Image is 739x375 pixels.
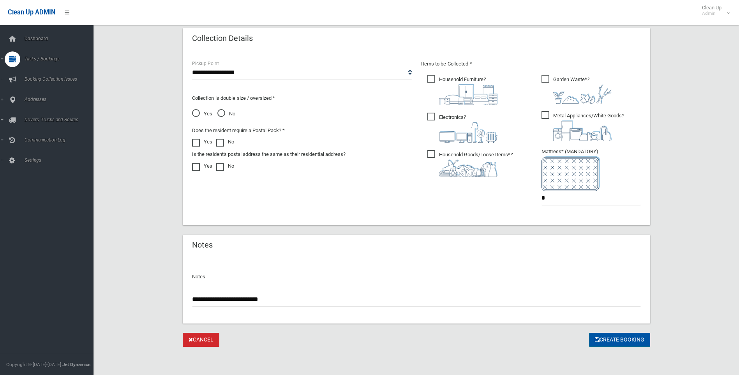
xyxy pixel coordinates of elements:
img: e7408bece873d2c1783593a074e5cb2f.png [541,156,600,191]
span: Metal Appliances/White Goods [541,111,624,141]
span: Mattress* (MANDATORY) [541,149,641,191]
p: Items to be Collected * [421,59,641,69]
button: Create Booking [589,333,650,347]
span: Booking Collection Issues [22,76,99,82]
span: Electronics [427,113,497,143]
img: 4fd8a5c772b2c999c83690221e5242e0.png [553,84,612,104]
label: Does the resident require a Postal Pack? * [192,126,285,135]
span: Addresses [22,97,99,102]
label: Is the resident's postal address the same as their residential address? [192,150,346,159]
i: ? [553,76,612,104]
p: Collection is double size / oversized * [192,94,412,103]
img: 36c1b0289cb1767239cdd3de9e694f19.png [553,120,612,141]
span: Tasks / Bookings [22,56,99,62]
span: Copyright © [DATE]-[DATE] [6,362,61,367]
span: Garden Waste* [541,75,612,104]
i: ? [553,113,624,141]
img: b13cc3517677393f34c0a387616ef184.png [439,159,497,177]
label: No [216,161,234,171]
span: Clean Up [698,5,729,16]
span: Settings [22,157,99,163]
label: No [216,137,234,147]
span: No [217,109,235,119]
i: ? [439,152,513,177]
span: Communication Log [22,137,99,143]
img: 394712a680b73dbc3d2a6a3a7ffe5a07.png [439,122,497,143]
header: Notes [183,237,222,253]
label: Yes [192,161,212,171]
span: Household Furniture [427,75,497,105]
p: Notes [192,272,641,281]
img: aa9efdbe659d29b613fca23ba79d85cb.png [439,84,497,105]
span: Dashboard [22,36,99,41]
i: ? [439,114,497,143]
span: Yes [192,109,212,119]
span: Household Goods/Loose Items* [427,150,513,177]
i: ? [439,76,497,105]
label: Yes [192,137,212,147]
small: Admin [702,11,721,16]
strong: Jet Dynamics [62,362,90,367]
span: Drivers, Trucks and Routes [22,117,99,122]
a: Cancel [183,333,219,347]
span: Clean Up ADMIN [8,9,55,16]
header: Collection Details [183,31,262,46]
